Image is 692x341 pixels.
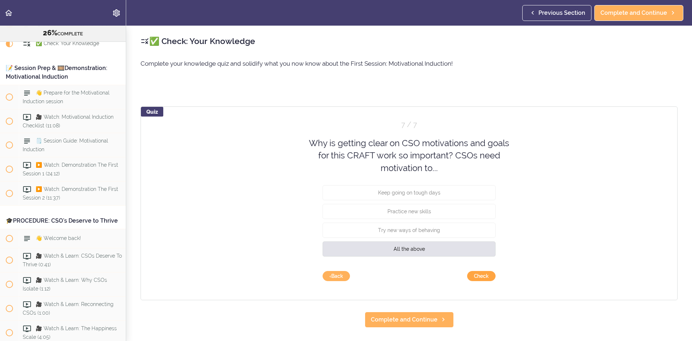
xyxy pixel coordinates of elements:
svg: Back to course curriculum [4,9,13,17]
button: go back [323,271,350,281]
span: Complete and Continue [600,9,667,17]
span: 🎥 Watch & Learn: The Happiness Scale (4:05) [23,326,117,340]
button: Keep going on tough days [323,185,496,200]
span: 🎥 Watch & Learn: Reconnecting CSOs (1:00) [23,302,114,316]
span: Practice new skills [387,209,431,214]
span: 👋 Prepare for the Motivational Induction session [23,90,110,104]
button: All the above [323,241,496,257]
span: Keep going on tough days [378,190,440,196]
div: Question 7 out of 7 [323,119,496,130]
button: Practice new skills [323,204,496,219]
span: ▶️ Watch: Demonstration The First Session 2 (11:37) [23,187,118,201]
span: 🎥 Watch: Motivational Induction Checklist (11:08) [23,114,114,128]
div: Why is getting clear on CSO motivations and goals for this CRAFT work so important? CSOs need mot... [305,137,514,174]
button: submit answer [467,271,496,281]
p: Complete your knowledge quiz and solidify what you now know about the First Session: Motivational... [141,58,678,69]
span: Try new ways of behaving [378,227,440,233]
span: ▶️ Watch: Demonstration The First Session 1 (24:12) [23,162,118,176]
a: Previous Section [522,5,591,21]
div: COMPLETE [9,29,117,38]
a: Complete and Continue [365,312,454,328]
span: 👋 Welcome back! [36,236,81,241]
span: Previous Section [538,9,585,17]
span: 🎥 Watch & Learn: CSOs Deserve To Thrive (0:41) [23,253,122,267]
h2: ✅ Check: Your Knowledge [141,35,678,47]
span: 🗒️ Session Guide: Motivational Induction [23,138,108,152]
span: ✅ Check: Your Knowledge [36,40,99,46]
span: 26% [43,29,57,37]
svg: Settings Menu [112,9,121,17]
span: 🎥 Watch & Learn: Why CSOs Isolate (1:12) [23,277,107,292]
div: Quiz [141,107,163,117]
span: All the above [394,246,425,252]
button: Try new ways of behaving [323,223,496,238]
a: Complete and Continue [594,5,683,21]
span: Complete and Continue [371,315,438,324]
